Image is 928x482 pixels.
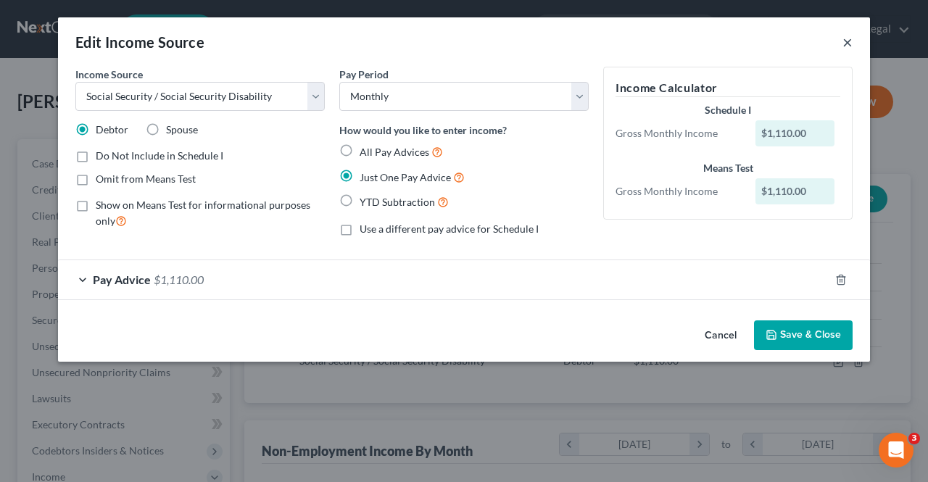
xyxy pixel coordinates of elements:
[879,433,913,468] iframe: Intercom live chat
[96,199,310,227] span: Show on Means Test for informational purposes only
[616,103,840,117] div: Schedule I
[360,196,435,208] span: YTD Subtraction
[360,171,451,183] span: Just One Pay Advice
[183,23,212,52] img: Profile image for Lindsey
[166,123,198,136] span: Spouse
[65,205,148,217] span: You're welcome!
[30,204,59,233] img: Profile image for Lindsey
[339,122,507,138] label: How would you like to enter income?
[154,273,204,286] span: $1,110.00
[842,33,853,51] button: ×
[96,349,193,407] button: Messages
[96,173,196,185] span: Omit from Means Test
[29,128,261,152] p: How can we help?
[96,149,223,162] span: Do Not Include in Schedule I
[30,330,117,345] span: Search for help
[754,320,853,351] button: Save & Close
[339,67,389,82] label: Pay Period
[14,254,275,309] div: Send us a messageWe typically reply in a few hours
[75,32,204,52] div: Edit Income Source
[65,219,149,234] div: [PERSON_NAME]
[93,273,151,286] span: Pay Advice
[616,79,840,97] h5: Income Calculator
[96,123,128,136] span: Debtor
[230,385,253,395] span: Help
[210,23,239,52] img: Profile image for James
[15,192,275,246] div: Profile image for LindseyYou're welcome![PERSON_NAME]•[DATE]
[75,68,143,80] span: Income Source
[194,349,290,407] button: Help
[30,281,242,296] div: We typically reply in a few hours
[249,23,275,49] div: Close
[29,31,126,46] img: logo
[120,385,170,395] span: Messages
[152,219,192,234] div: • [DATE]
[616,161,840,175] div: Means Test
[155,23,184,52] img: Profile image for Emma
[755,178,835,204] div: $1,110.00
[608,184,748,199] div: Gross Monthly Income
[30,183,260,198] div: Recent message
[360,223,539,235] span: Use a different pay advice for Schedule I
[29,103,261,128] p: Hi there!
[30,266,242,281] div: Send us a message
[14,170,275,246] div: Recent messageProfile image for LindseyYou're welcome![PERSON_NAME]•[DATE]
[608,126,748,141] div: Gross Monthly Income
[21,323,269,352] button: Search for help
[755,120,835,146] div: $1,110.00
[908,433,920,444] span: 3
[32,385,65,395] span: Home
[360,146,429,158] span: All Pay Advices
[693,322,748,351] button: Cancel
